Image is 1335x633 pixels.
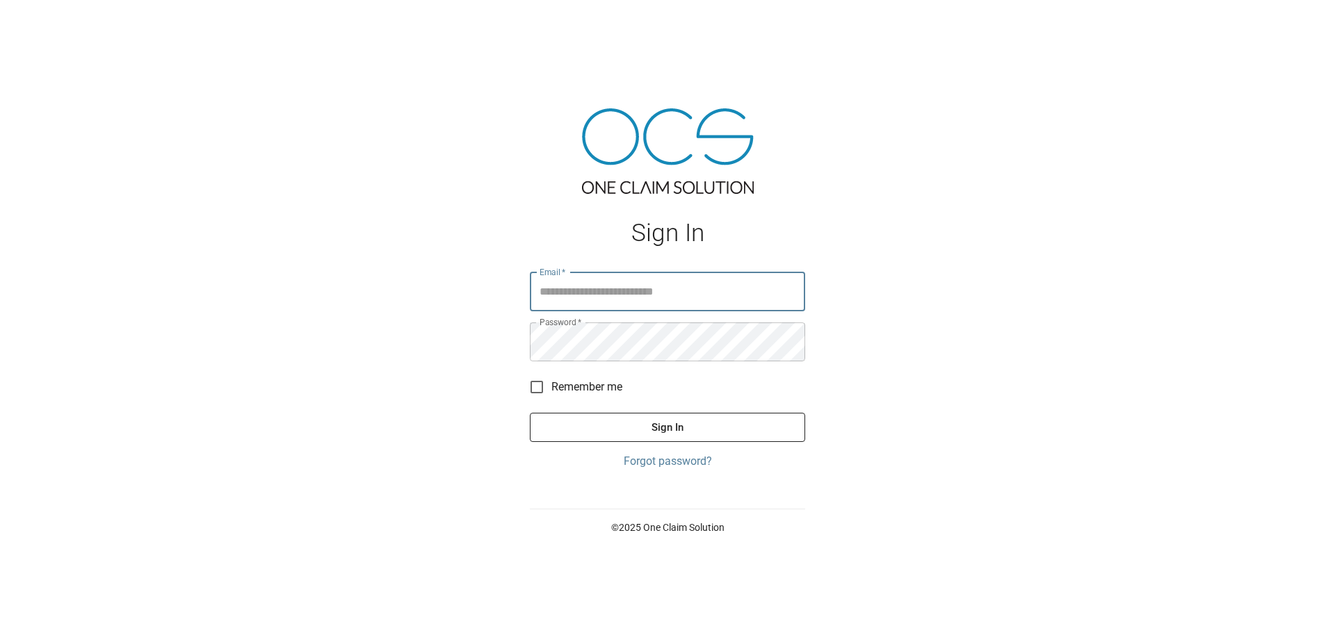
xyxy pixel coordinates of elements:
img: ocs-logo-tra.png [582,108,754,194]
a: Forgot password? [530,453,805,470]
span: Remember me [551,379,622,395]
p: © 2025 One Claim Solution [530,520,805,534]
label: Email [540,266,566,278]
h1: Sign In [530,219,805,247]
img: ocs-logo-white-transparent.png [17,8,72,36]
button: Sign In [530,413,805,442]
label: Password [540,316,581,328]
